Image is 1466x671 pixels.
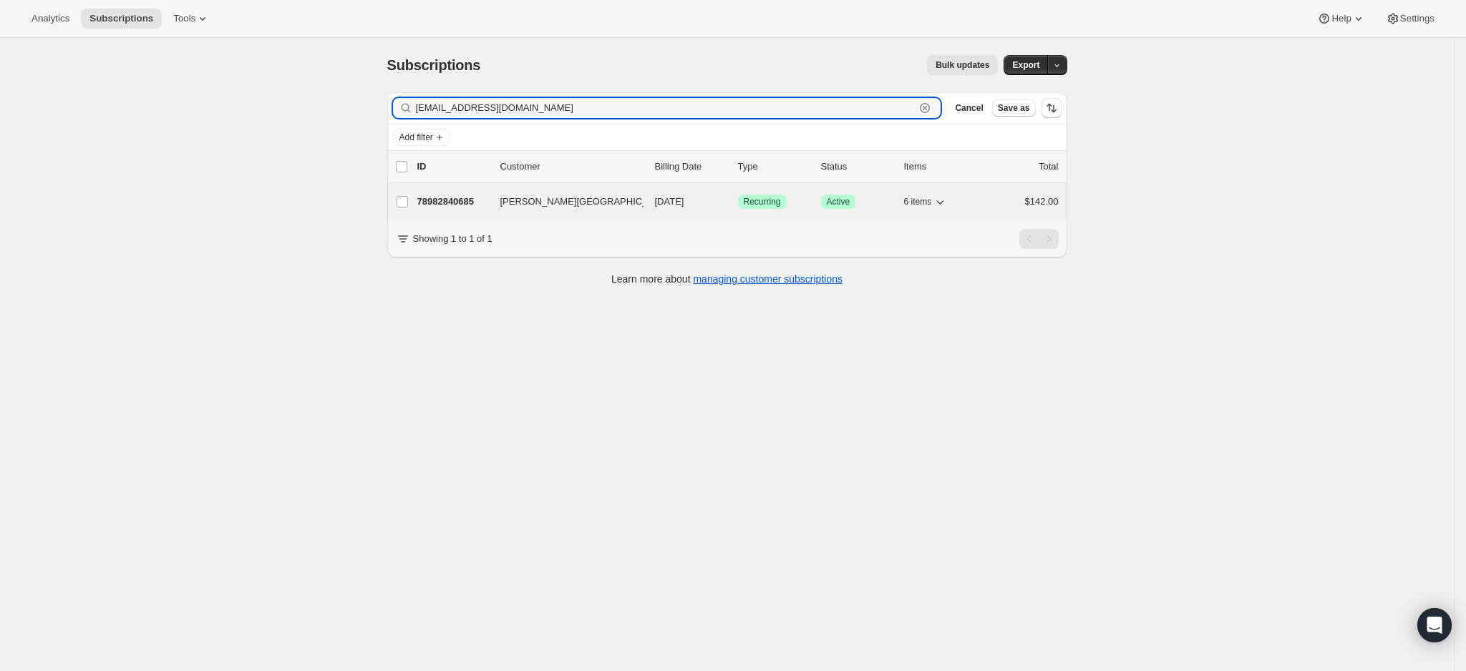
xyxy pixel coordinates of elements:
[949,99,989,117] button: Cancel
[417,160,1059,174] div: IDCustomerBilling DateTypeStatusItemsTotal
[927,55,998,75] button: Bulk updates
[417,160,489,174] p: ID
[1042,98,1062,118] button: Sort the results
[904,160,976,174] div: Items
[1400,13,1435,24] span: Settings
[655,196,684,207] span: [DATE]
[492,190,635,213] button: [PERSON_NAME][GEOGRAPHIC_DATA]
[417,192,1059,212] div: 78982840685[PERSON_NAME][GEOGRAPHIC_DATA][DATE]SuccessRecurringSuccessActive6 items$142.00
[1377,9,1443,29] button: Settings
[1331,13,1351,24] span: Help
[413,232,492,246] p: Showing 1 to 1 of 1
[1012,59,1039,71] span: Export
[904,196,932,207] span: 6 items
[738,160,810,174] div: Type
[89,13,153,24] span: Subscriptions
[998,102,1030,114] span: Save as
[500,195,674,209] span: [PERSON_NAME][GEOGRAPHIC_DATA]
[417,195,489,209] p: 78982840685
[611,272,843,286] p: Learn more about
[1417,608,1452,642] div: Open Intercom Messenger
[936,59,989,71] span: Bulk updates
[1039,160,1058,174] p: Total
[81,9,162,29] button: Subscriptions
[655,160,727,174] p: Billing Date
[955,102,983,114] span: Cancel
[165,9,218,29] button: Tools
[693,273,843,285] a: managing customer subscriptions
[387,57,481,73] span: Subscriptions
[992,99,1036,117] button: Save as
[904,192,948,212] button: 6 items
[744,196,781,207] span: Recurring
[500,160,644,174] p: Customer
[416,98,916,118] input: Filter subscribers
[1309,9,1374,29] button: Help
[1025,196,1059,207] span: $142.00
[399,132,433,143] span: Add filter
[23,9,78,29] button: Analytics
[393,129,450,146] button: Add filter
[827,196,850,207] span: Active
[821,160,893,174] p: Status
[918,101,932,115] button: Clear
[1004,55,1048,75] button: Export
[1019,229,1059,249] nav: Pagination
[31,13,69,24] span: Analytics
[173,13,195,24] span: Tools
